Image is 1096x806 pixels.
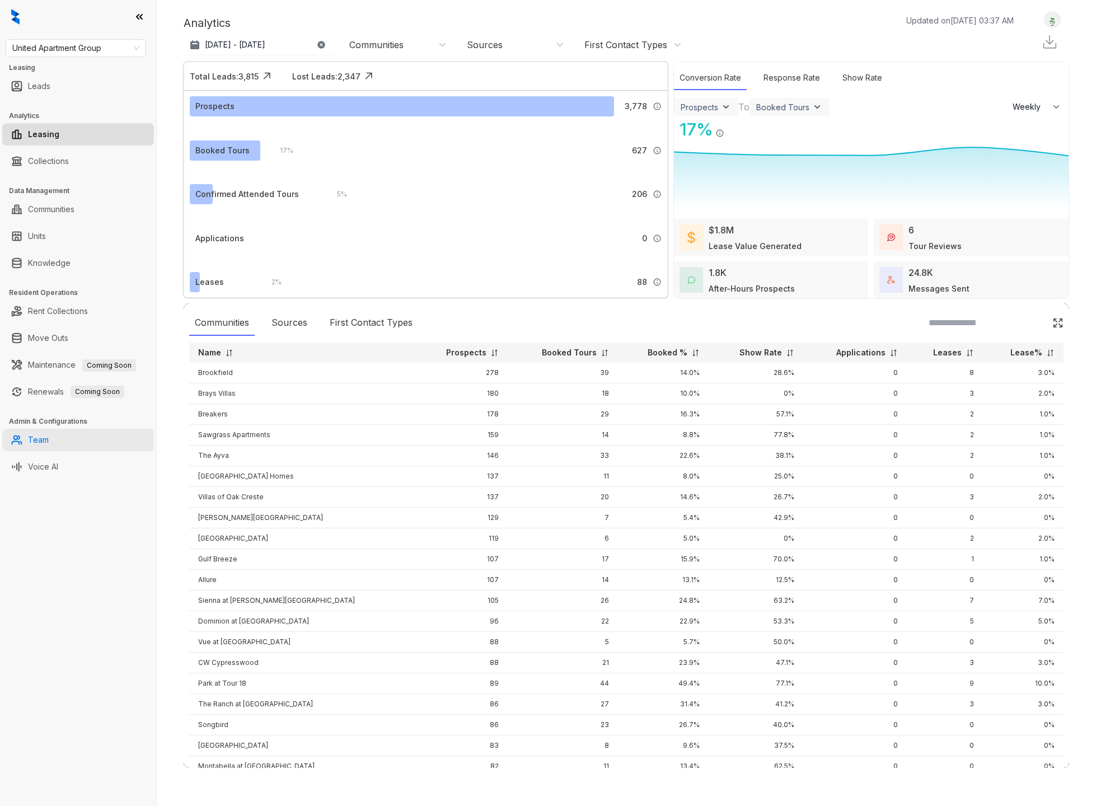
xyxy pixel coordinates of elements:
td: 1.0% [983,425,1064,446]
img: sorting [966,349,974,357]
div: Booked Tours [756,102,809,112]
td: 10.0% [983,673,1064,694]
td: The Ranch at [GEOGRAPHIC_DATA] [189,694,416,715]
td: CW Cypresswood [189,653,416,673]
div: Prospects [681,102,718,112]
img: Info [653,234,662,243]
td: 8.8% [618,425,709,446]
td: 53.3% [709,611,803,632]
li: Collections [2,150,154,172]
td: Dominion at [GEOGRAPHIC_DATA] [189,611,416,632]
td: 0 [803,591,906,611]
td: 3.0% [983,363,1064,383]
td: 16.3% [618,404,709,425]
div: Leases [195,276,224,288]
td: Montabella at [GEOGRAPHIC_DATA] [189,756,416,777]
td: 22.9% [618,611,709,632]
li: Rent Collections [2,300,154,322]
td: 40.0% [709,715,803,735]
td: 37.5% [709,735,803,756]
td: 0% [983,715,1064,735]
td: 278 [416,363,508,383]
a: Communities [28,198,74,221]
li: Move Outs [2,327,154,349]
td: 50.0% [709,632,803,653]
td: 11 [508,756,618,777]
span: Coming Soon [71,386,124,398]
td: 8.0% [618,466,709,487]
td: 83 [416,735,508,756]
div: 5 % [326,188,347,200]
div: Lost Leads: 2,347 [292,71,360,82]
td: [GEOGRAPHIC_DATA] [189,528,416,549]
a: Rent Collections [28,300,88,322]
div: Conversion Rate [674,66,747,90]
a: Knowledge [28,252,71,274]
img: logo [11,9,20,25]
td: 1.0% [983,404,1064,425]
td: 13.1% [618,570,709,591]
img: sorting [889,349,898,357]
td: 26.7% [709,487,803,508]
td: 0 [803,570,906,591]
td: 23 [508,715,618,735]
td: 26.7% [618,715,709,735]
td: 146 [416,446,508,466]
div: First Contact Types [324,310,418,336]
td: 0 [803,466,906,487]
td: Brays Villas [189,383,416,404]
h3: Resident Operations [9,288,156,298]
td: 0 [803,611,906,632]
div: 17 % [674,117,713,142]
td: Park at Tour 18 [189,673,416,694]
a: Voice AI [28,456,58,478]
div: Lease Value Generated [709,240,802,252]
td: 21 [508,653,618,673]
td: 29 [508,404,618,425]
td: 3 [907,694,983,715]
td: 28.6% [709,363,803,383]
td: 1 [907,549,983,570]
p: Analytics [184,15,231,31]
img: Info [653,278,662,287]
td: Sienna at [PERSON_NAME][GEOGRAPHIC_DATA] [189,591,416,611]
img: ViewFilterArrow [812,101,823,113]
img: Click Icon [360,68,377,85]
td: 0% [983,570,1064,591]
td: Gulf Breeze [189,549,416,570]
td: 1.0% [983,549,1064,570]
div: To [738,100,750,114]
td: 14.0% [618,363,709,383]
td: Breakers [189,404,416,425]
p: Prospects [446,347,486,358]
td: 49.4% [618,673,709,694]
td: 25.0% [709,466,803,487]
img: Info [715,129,724,138]
td: 96 [416,611,508,632]
img: sorting [225,349,233,357]
td: 33 [508,446,618,466]
td: [PERSON_NAME][GEOGRAPHIC_DATA] [189,508,416,528]
td: 88 [416,653,508,673]
img: LeaseValue [687,231,695,244]
p: Booked Tours [542,347,597,358]
div: Sources [467,39,503,51]
a: Move Outs [28,327,68,349]
td: 0 [803,756,906,777]
td: 20 [508,487,618,508]
div: First Contact Types [584,39,667,51]
td: 86 [416,715,508,735]
td: 0 [907,632,983,653]
a: Units [28,225,46,247]
p: Show Rate [739,347,782,358]
td: Villas of Oak Creste [189,487,416,508]
a: Leasing [28,123,59,146]
a: RenewalsComing Soon [28,381,124,403]
img: Click Icon [724,119,741,135]
td: 0% [983,735,1064,756]
td: 0 [803,735,906,756]
div: Messages Sent [908,283,969,294]
td: 5.0% [983,611,1064,632]
td: 2 [907,528,983,549]
td: Brookfield [189,363,416,383]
